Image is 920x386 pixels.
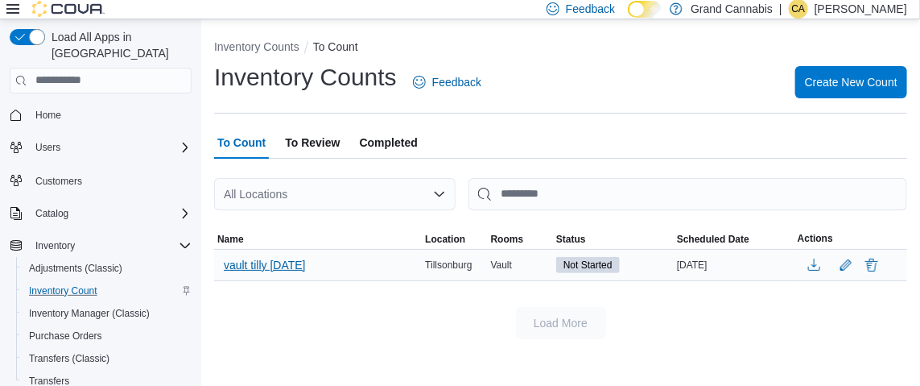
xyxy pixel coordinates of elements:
[29,138,67,157] button: Users
[29,284,97,297] span: Inventory Count
[468,178,907,210] input: This is a search bar. After typing your query, hit enter to filter the results lower in the page.
[16,325,198,347] button: Purchase Orders
[35,141,60,154] span: Users
[553,230,674,249] button: Status
[23,326,192,346] span: Purchase Orders
[432,74,481,90] span: Feedback
[313,40,358,53] button: To Count
[795,66,907,98] button: Create New Count
[29,352,109,365] span: Transfers (Classic)
[566,1,615,17] span: Feedback
[35,239,75,252] span: Inventory
[677,233,749,246] span: Scheduled Date
[35,207,68,220] span: Catalog
[35,109,61,122] span: Home
[29,330,102,342] span: Purchase Orders
[29,106,68,125] a: Home
[29,170,192,190] span: Customers
[488,255,553,275] div: Vault
[16,257,198,280] button: Adjustments (Classic)
[285,127,340,159] span: To Review
[491,233,524,246] span: Rooms
[805,74,897,90] span: Create New Count
[217,127,266,159] span: To Count
[16,280,198,302] button: Inventory Count
[516,307,606,339] button: Load More
[29,307,150,320] span: Inventory Manager (Classic)
[29,138,192,157] span: Users
[29,105,192,125] span: Home
[425,259,472,272] span: Tillsonburg
[29,236,81,255] button: Inventory
[488,230,553,249] button: Rooms
[798,232,833,245] span: Actions
[628,1,662,18] input: Dark Mode
[534,315,588,331] span: Load More
[23,259,192,278] span: Adjustments (Classic)
[3,202,198,225] button: Catalog
[433,188,446,201] button: Open list of options
[214,39,907,58] nav: An example of EuiBreadcrumbs
[16,347,198,370] button: Transfers (Classic)
[29,172,89,191] a: Customers
[23,349,192,368] span: Transfers (Classic)
[29,262,122,275] span: Adjustments (Classic)
[224,257,306,273] span: vault tilly [DATE]
[217,233,244,246] span: Name
[674,255,794,275] div: [DATE]
[836,253,856,277] button: Edit count details
[29,204,192,223] span: Catalog
[23,281,104,301] a: Inventory Count
[23,326,109,346] a: Purchase Orders
[406,66,488,98] a: Feedback
[674,230,794,249] button: Scheduled Date
[3,136,198,159] button: Users
[214,40,299,53] button: Inventory Counts
[45,29,192,61] span: Load All Apps in [GEOGRAPHIC_DATA]
[29,204,75,223] button: Catalog
[29,236,192,255] span: Inventory
[23,304,192,323] span: Inventory Manager (Classic)
[556,257,620,273] span: Not Started
[563,258,613,272] span: Not Started
[862,255,881,275] button: Delete
[556,233,586,246] span: Status
[425,233,465,246] span: Location
[32,1,105,17] img: Cova
[217,253,312,277] button: vault tilly [DATE]
[422,230,487,249] button: Location
[3,168,198,192] button: Customers
[16,302,198,325] button: Inventory Manager (Classic)
[628,18,629,19] span: Dark Mode
[360,127,418,159] span: Completed
[214,230,422,249] button: Name
[214,61,397,93] h1: Inventory Counts
[23,281,192,301] span: Inventory Count
[35,175,82,188] span: Customers
[3,103,198,127] button: Home
[23,304,156,323] a: Inventory Manager (Classic)
[23,349,116,368] a: Transfers (Classic)
[23,259,129,278] a: Adjustments (Classic)
[3,235,198,257] button: Inventory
